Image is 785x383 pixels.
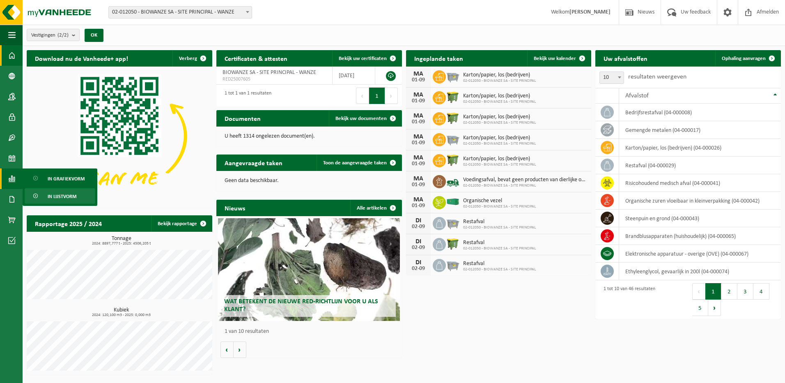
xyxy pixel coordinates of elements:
[410,245,427,251] div: 02-09
[410,161,427,167] div: 01-09
[332,50,401,67] a: Bekijk uw certificaten
[216,50,296,66] h2: Certificaten & attesten
[57,32,69,38] count: (2/2)
[619,121,781,139] td: gemengde metalen (04-000017)
[463,162,536,167] span: 02-012050 - BIOWANZE SA - SITE PRINCIPAL
[335,116,387,121] span: Bekijk uw documenten
[350,200,401,216] a: Alle artikelen
[410,266,427,272] div: 02-09
[31,29,69,42] span: Vestigingen
[410,92,427,98] div: MA
[224,298,378,313] span: Wat betekent de nieuwe RED-richtlijn voor u als klant?
[722,56,766,61] span: Ophaling aanvragen
[216,110,269,126] h2: Documenten
[179,56,197,61] span: Verberg
[463,120,536,125] span: 02-012050 - BIOWANZE SA - SITE PRINCIPAL
[599,282,655,317] div: 1 tot 10 van 46 resultaten
[223,69,316,76] span: BIOWANZE SA - SITE PRINCIPAL - WANZE
[108,6,252,18] span: 02-012050 - BIOWANZE SA - SITE PRINCIPAL - WANZE
[463,177,588,183] span: Voedingsafval, bevat geen producten van dierlijke oorsprong, onverpakt
[410,119,427,125] div: 01-09
[410,203,427,209] div: 01-09
[410,217,427,224] div: DI
[410,113,427,119] div: MA
[31,307,212,317] h3: Kubiek
[463,93,536,99] span: Karton/papier, los (bedrijven)
[619,139,781,157] td: karton/papier, los (bedrijven) (04-000026)
[216,200,253,216] h2: Nieuws
[446,174,460,188] img: BL-LQ-LV
[705,283,721,300] button: 1
[619,192,781,210] td: organische zuren vloeibaar in kleinverpakking (04-000042)
[692,283,705,300] button: Previous
[356,88,369,104] button: Previous
[446,258,460,272] img: WB-2500-GAL-GY-01
[619,210,781,227] td: steenpuin en grond (04-000043)
[463,72,536,78] span: Karton/papier, los (bedrijven)
[753,283,769,300] button: 4
[410,224,427,230] div: 02-09
[223,76,326,83] span: RED25007605
[323,160,387,166] span: Toon de aangevraagde taken
[48,171,85,187] span: In grafiekvorm
[715,50,780,67] a: Ophaling aanvragen
[619,174,781,192] td: risicohoudend medisch afval (04-000041)
[619,263,781,280] td: ethyleenglycol, gevaarlijk in 200l (04-000074)
[369,88,385,104] button: 1
[85,29,103,42] button: OK
[534,56,576,61] span: Bekijk uw kalender
[463,240,536,246] span: Restafval
[463,246,536,251] span: 02-012050 - BIOWANZE SA - SITE PRINCIPAL
[225,178,394,184] p: Geen data beschikbaar.
[446,216,460,230] img: WB-2500-GAL-GY-01
[708,300,721,316] button: Next
[463,219,536,225] span: Restafval
[410,155,427,161] div: MA
[410,175,427,182] div: MA
[333,67,376,85] td: [DATE]
[463,225,536,230] span: 02-012050 - BIOWANZE SA - SITE PRINCIPAL
[410,98,427,104] div: 01-09
[569,9,611,15] strong: [PERSON_NAME]
[25,188,95,204] a: In lijstvorm
[410,238,427,245] div: DI
[25,171,95,186] a: In grafiekvorm
[721,283,737,300] button: 2
[410,134,427,140] div: MA
[619,157,781,174] td: restafval (04-000029)
[463,183,588,188] span: 02-012050 - BIOWANZE SA - SITE PRINCIPAL
[619,227,781,245] td: brandblusapparaten (huishoudelijk) (04-000065)
[27,50,136,66] h2: Download nu de Vanheede+ app!
[31,236,212,246] h3: Tonnage
[27,67,212,206] img: Download de VHEPlus App
[31,313,212,317] span: 2024: 120,100 m3 - 2025: 0,000 m3
[463,78,536,83] span: 02-012050 - BIOWANZE SA - SITE PRINCIPAL
[619,245,781,263] td: elektronische apparatuur - overige (OVE) (04-000067)
[234,341,246,358] button: Volgende
[600,72,624,83] span: 10
[446,198,460,205] img: HK-XC-40-GN-00
[27,215,110,231] h2: Rapportage 2025 / 2024
[527,50,590,67] a: Bekijk uw kalender
[410,77,427,83] div: 01-09
[463,261,536,267] span: Restafval
[329,110,401,127] a: Bekijk uw documenten
[599,72,624,84] span: 10
[446,237,460,251] img: WB-1100-HPE-GN-50
[446,69,460,83] img: WB-2500-GAL-GY-01
[625,92,649,99] span: Afvalstof
[410,259,427,266] div: DI
[225,329,398,335] p: 1 van 10 resultaten
[220,87,271,105] div: 1 tot 1 van 1 resultaten
[463,135,536,141] span: Karton/papier, los (bedrijven)
[463,99,536,104] span: 02-012050 - BIOWANZE SA - SITE PRINCIPAL
[619,104,781,121] td: bedrijfsrestafval (04-000008)
[151,215,211,232] a: Bekijk rapportage
[446,132,460,146] img: WB-2500-GAL-GY-01
[463,141,536,146] span: 02-012050 - BIOWANZE SA - SITE PRINCIPAL
[463,156,536,162] span: Karton/papier, los (bedrijven)
[410,71,427,77] div: MA
[48,189,76,204] span: In lijstvorm
[410,140,427,146] div: 01-09
[737,283,753,300] button: 3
